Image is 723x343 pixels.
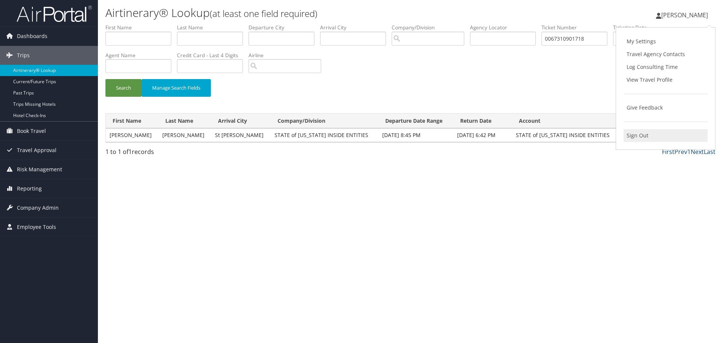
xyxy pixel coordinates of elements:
span: Travel Approval [17,141,56,160]
td: STATE of [US_STATE] INSIDE ENTITIES [271,128,378,142]
a: Give Feedback [624,101,708,114]
td: STATE of [US_STATE] INSIDE ENTITIES [512,128,619,142]
a: Travel Agency Contacts [624,48,708,61]
span: Risk Management [17,160,62,179]
a: My Settings [624,35,708,48]
small: (at least one field required) [210,7,317,20]
span: Dashboards [17,27,47,46]
label: Ticketing Date [613,24,685,31]
label: Airline [249,52,327,59]
th: Return Date: activate to sort column ascending [453,114,512,128]
th: Last Name: activate to sort column ascending [159,114,211,128]
a: Log Consulting Time [624,61,708,73]
a: Prev [674,148,687,156]
label: Agency Locator [470,24,541,31]
span: Company Admin [17,198,59,217]
td: [DATE] 8:45 PM [378,128,453,142]
td: [DATE] 6:42 PM [453,128,512,142]
th: Arrival City: activate to sort column ascending [211,114,271,128]
a: 1 [687,148,691,156]
label: Credit Card - Last 4 Digits [177,52,249,59]
span: Employee Tools [17,218,56,236]
span: 1 [128,148,132,156]
a: First [662,148,674,156]
label: Last Name [177,24,249,31]
h1: Airtinerary® Lookup [105,5,512,21]
th: Account: activate to sort column ascending [512,114,619,128]
th: First Name: activate to sort column ascending [106,114,159,128]
div: 1 to 1 of records [105,147,250,160]
a: Sign Out [624,129,708,142]
span: [PERSON_NAME] [661,11,708,19]
button: Manage Search Fields [142,79,211,97]
a: View Travel Profile [624,73,708,86]
th: Company/Division [271,114,378,128]
span: Trips [17,46,30,65]
th: Departure Date Range: activate to sort column ascending [378,114,453,128]
label: Ticket Number [541,24,613,31]
td: St [PERSON_NAME] [211,128,271,142]
label: Agent Name [105,52,177,59]
label: Arrival City [320,24,392,31]
label: First Name [105,24,177,31]
label: Departure City [249,24,320,31]
td: [PERSON_NAME] [106,128,159,142]
a: [PERSON_NAME] [656,4,715,26]
span: Reporting [17,179,42,198]
span: Book Travel [17,122,46,140]
label: Company/Division [392,24,470,31]
a: Next [691,148,704,156]
a: Last [704,148,715,156]
img: airportal-logo.png [17,5,92,23]
td: [PERSON_NAME] [159,128,211,142]
button: Search [105,79,142,97]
